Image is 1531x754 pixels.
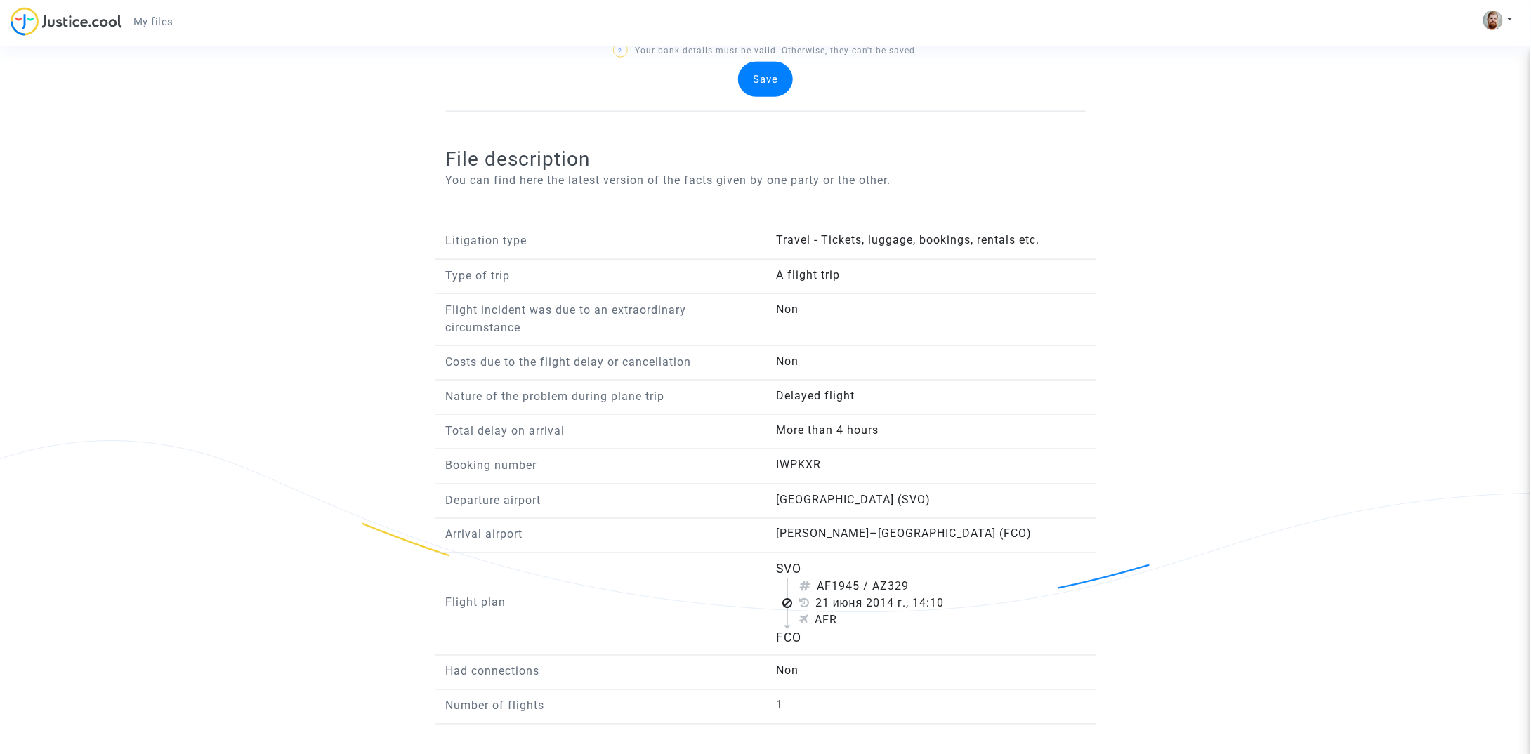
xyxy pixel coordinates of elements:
[446,232,756,249] p: Litigation type
[446,422,756,439] p: Total delay on arrival
[776,303,799,316] span: Non
[776,389,855,402] span: Delayed flight
[446,697,756,715] p: Number of flights
[776,527,1032,541] span: [PERSON_NAME]–[GEOGRAPHIC_DATA] (FCO)
[11,7,122,36] img: jc-logo.svg
[776,493,931,506] span: [GEOGRAPHIC_DATA] (SVO)
[446,491,756,509] p: Departure airport
[776,629,1072,647] div: FCO
[446,42,1086,60] p: Your bank details must be valid. Otherwise, they can't be saved.
[776,355,799,368] span: Non
[799,578,1072,595] div: AF1945 / AZ329
[446,301,756,336] p: Flight incident was due to an extraordinary circumstance
[1483,11,1503,30] img: AAcHTtdRut9Q_F0Cbzhc1N5NkuGFyLGOdv6JVpELqudB57o=s96-c
[133,15,173,28] span: My files
[446,594,756,611] p: Flight plan
[446,456,756,474] p: Booking number
[776,458,821,471] span: IWPKXR
[776,233,1039,246] span: Travel - Tickets, luggage, bookings, rentals etc.
[776,664,799,677] span: Non
[446,388,756,405] p: Nature of the problem during plane trip
[619,47,623,55] span: ?
[776,560,1072,578] div: SVO
[776,699,783,712] span: 1
[446,663,756,680] p: Had connections
[446,171,1086,189] p: You can find here the latest version of the facts given by one party or the other.
[122,11,185,32] a: My files
[446,267,756,284] p: Type of trip
[753,73,778,86] span: Save
[799,612,1072,629] div: AFR
[446,147,1086,171] h2: File description
[446,353,756,371] p: Costs due to the flight delay or cancellation
[446,526,756,543] p: Arrival airport
[799,595,1072,612] div: 21 июня 2014 г., 14:10
[776,268,840,282] span: A flight trip
[776,423,879,437] span: More than 4 hours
